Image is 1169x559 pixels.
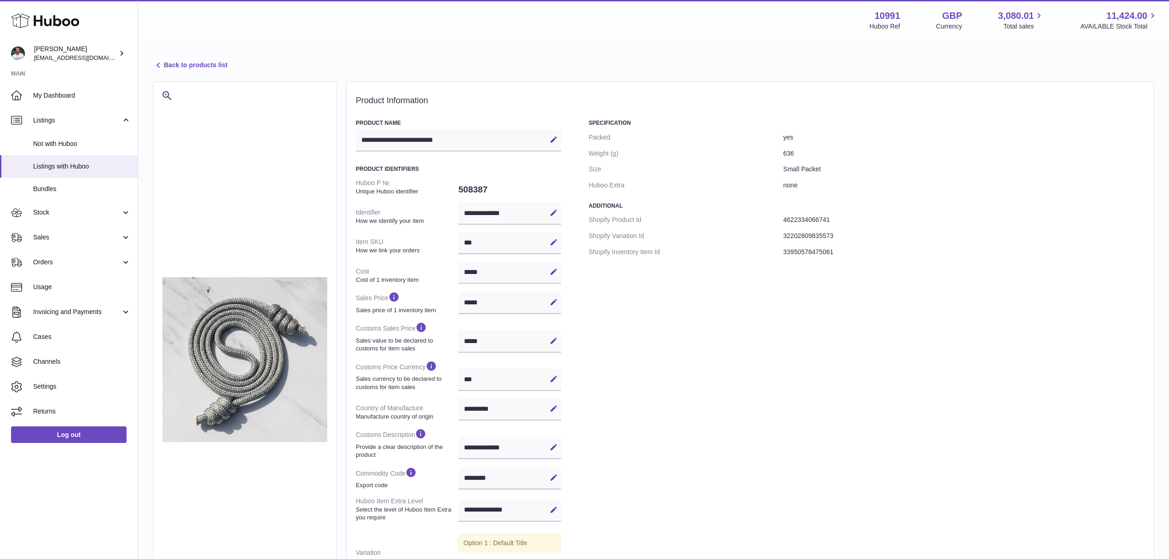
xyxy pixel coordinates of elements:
[942,10,962,22] strong: GBP
[356,443,456,459] strong: Provide a clear description of the product
[783,177,1145,193] dd: none
[869,22,900,31] div: Huboo Ref
[589,212,783,228] dt: Shopify Product Id
[356,306,456,314] strong: Sales price of 1 inventory item
[11,47,25,60] img: internalAdmin-10991@internal.huboo.com
[356,413,456,421] strong: Manufacture country of origin
[356,96,1145,106] h2: Product Information
[33,91,131,100] span: My Dashboard
[356,217,456,225] strong: How we identify your item
[783,228,1145,244] dd: 32202809835573
[1106,10,1147,22] span: 11,424.00
[783,129,1145,146] dd: yes
[356,287,458,318] dt: Sales Price
[1003,22,1044,31] span: Total sales
[33,283,131,291] span: Usage
[783,212,1145,228] dd: 4622334066741
[356,276,456,284] strong: Cost of 1 inventory item
[1080,10,1158,31] a: 11,424.00 AVAILABLE Stock Total
[33,382,131,391] span: Settings
[162,277,327,442] img: RopeExports-2.jpg
[458,180,561,199] dd: 508387
[356,400,458,424] dt: Country of Manufacture
[34,54,135,61] span: [EMAIL_ADDRESS][DOMAIN_NAME]
[356,356,458,395] dt: Customs Price Currency
[356,375,456,391] strong: Sales currency to be declared to customs for item sales
[33,308,121,316] span: Invoicing and Payments
[589,119,1145,127] h3: Specification
[356,493,458,525] dt: Huboo Item Extra Level
[783,244,1145,260] dd: 33950578475061
[356,234,458,258] dt: Item SKU
[589,129,783,146] dt: Packed
[356,337,456,353] strong: Sales value to be declared to customs for item sales
[356,246,456,255] strong: How we link your orders
[33,258,121,267] span: Orders
[11,426,127,443] a: Log out
[33,208,121,217] span: Stock
[589,202,1145,210] h3: Additional
[589,161,783,177] dt: Size
[33,407,131,416] span: Returns
[589,177,783,193] dt: Huboo Extra
[998,10,1034,22] span: 3,080.01
[153,60,227,71] a: Back to products list
[356,165,561,173] h3: Product Identifiers
[783,161,1145,177] dd: Small Packet
[356,187,456,196] strong: Unique Huboo identifier
[356,204,458,228] dt: Identifier
[33,185,131,193] span: Bundles
[356,463,458,493] dt: Commodity Code
[356,263,458,287] dt: Cost
[33,233,121,242] span: Sales
[356,506,456,522] strong: Select the level of Huboo Item Extra you require
[33,162,131,171] span: Listings with Huboo
[1080,22,1158,31] span: AVAILABLE Stock Total
[356,175,458,199] dt: Huboo P №
[356,424,458,462] dt: Customs Description
[874,10,900,22] strong: 10991
[936,22,962,31] div: Currency
[356,119,561,127] h3: Product Name
[589,228,783,244] dt: Shopify Variation Id
[34,45,117,62] div: [PERSON_NAME]
[33,116,121,125] span: Listings
[356,318,458,356] dt: Customs Sales Price
[589,146,783,162] dt: Weight (g)
[458,534,561,553] div: Option 1 : Default Title
[33,357,131,366] span: Channels
[998,10,1045,31] a: 3,080.01 Total sales
[33,332,131,341] span: Cases
[783,146,1145,162] dd: 636
[33,140,131,148] span: Not with Huboo
[589,244,783,260] dt: Shopify Inventory Item Id
[356,481,456,489] strong: Export code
